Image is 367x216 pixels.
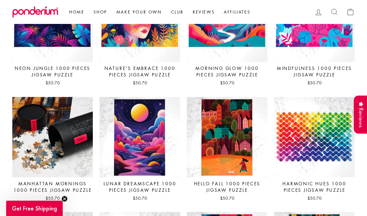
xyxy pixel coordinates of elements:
div: Nature's Embrace 1000 Pieces Jigsaw Puzzle [100,65,180,78]
ul: Primary [61,6,255,17]
div: Mindfulness 1000 Pieces Jigsaw Puzzle [274,65,355,78]
div: Harmonic Hues 1000 Pieces Jigsaw Puzzle [274,180,355,193]
a: Shop [89,6,112,17]
div: Reviews [354,95,367,134]
div: $50.70 [274,79,355,86]
div: $50.70 [274,195,355,201]
div: $50.70 [100,195,180,201]
div: $50.70 [12,195,93,201]
div: $50.70 [12,79,93,86]
a: Hello Fall 1000 Pieces Jigsaw Puzzle $50.70 [187,97,267,203]
a: Home [65,6,89,17]
div: Neon Jungle 1000 Pieces Jigsaw Puzzle [12,65,93,78]
a: Manhattan Mornings 1000 Pieces Jigsaw Puzzle $50.70 [12,97,93,203]
a: Harmonic Hues 1000 Pieces Jigsaw Puzzle $50.70 [274,97,355,203]
a: Affiliates [219,6,255,17]
img: Ponderium [12,6,58,18]
div: $50.70 [187,79,267,86]
div: $50.70 [100,79,180,86]
a: Reviews [188,6,219,17]
div: $50.70 [187,195,267,201]
div: Lunar Dreamscape 1000 Pieces Jigsaw Puzzle [100,180,180,193]
a: Make Your Own [112,6,167,17]
button: Close teaser [61,196,68,202]
div: Morning Glow 1000 Pieces Jigsaw Puzzle [187,65,267,78]
div: Hello Fall 1000 Pieces Jigsaw Puzzle [187,180,267,193]
span: Get Free Shipping [12,204,57,212]
a: Club [167,6,188,17]
div: Manhattan Mornings 1000 Pieces Jigsaw Puzzle [12,180,93,193]
div: Get Free ShippingClose teaser [6,201,63,216]
a: Lunar Dreamscape 1000 Pieces Jigsaw Puzzle $50.70 [100,97,180,203]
